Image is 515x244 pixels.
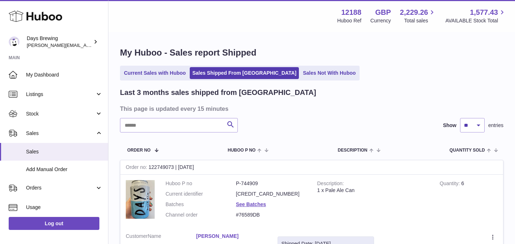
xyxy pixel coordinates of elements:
[26,91,95,98] span: Listings
[236,180,306,187] dd: P-744909
[126,164,149,172] strong: Order no
[400,8,437,24] a: 2,229.26 Total sales
[126,233,196,241] dt: Name
[317,180,344,188] strong: Description
[236,212,306,218] dd: #76589DB
[26,130,95,137] span: Sales
[166,191,236,197] dt: Current identifier
[400,8,428,17] span: 2,229.26
[488,122,503,129] span: entries
[120,160,503,175] div: 122749073 | [DATE]
[317,187,429,194] div: 1 x Pale Ale Can
[26,204,103,211] span: Usage
[338,148,367,153] span: Description
[404,17,436,24] span: Total sales
[300,67,358,79] a: Sales Not With Huboo
[375,8,391,17] strong: GBP
[439,180,461,188] strong: Quantity
[450,148,485,153] span: Quantity Sold
[445,8,506,24] a: 1,577.43 AVAILABLE Stock Total
[9,217,99,230] a: Log out
[370,17,391,24] div: Currency
[120,105,502,113] h3: This page is updated every 15 minutes
[9,36,20,47] img: greg@daysbrewing.com
[236,191,306,197] dd: [CREDIT_CARD_NUMBER]
[166,201,236,208] dt: Batches
[26,148,103,155] span: Sales
[341,8,361,17] strong: 12188
[337,17,361,24] div: Huboo Ref
[126,180,155,219] img: 121881680514664.jpg
[190,67,299,79] a: Sales Shipped From [GEOGRAPHIC_DATA]
[445,17,506,24] span: AVAILABLE Stock Total
[228,148,256,153] span: Huboo P no
[120,47,503,58] h1: My Huboo - Sales report Shipped
[126,233,148,239] span: Customer
[434,175,503,227] td: 6
[26,71,103,78] span: My Dashboard
[27,42,145,48] span: [PERSON_NAME][EMAIL_ADDRESS][DOMAIN_NAME]
[166,212,236,218] dt: Channel order
[443,122,456,129] label: Show
[166,180,236,187] dt: Huboo P no
[196,233,267,240] a: [PERSON_NAME]
[120,88,316,97] h2: Last 3 months sales shipped from [GEOGRAPHIC_DATA]
[470,8,498,17] span: 1,577.43
[127,148,151,153] span: Order No
[236,201,266,207] a: See Batches
[27,35,92,49] div: Days Brewing
[26,166,103,173] span: Add Manual Order
[121,67,188,79] a: Current Sales with Huboo
[26,184,95,191] span: Orders
[26,110,95,117] span: Stock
